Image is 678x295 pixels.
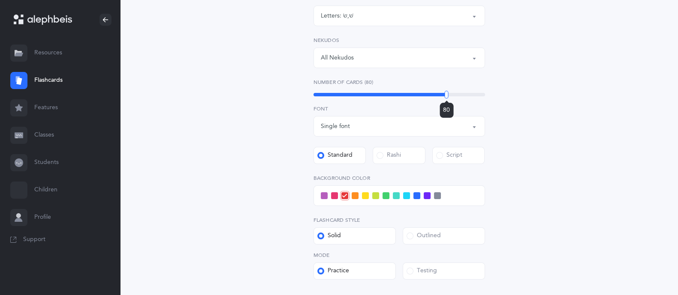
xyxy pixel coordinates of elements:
[313,105,485,113] label: Font
[317,232,341,240] div: Solid
[321,122,350,131] div: Single font
[23,235,45,244] span: Support
[313,78,485,86] label: Number of Cards (80)
[443,107,450,113] span: 80
[407,267,437,275] div: Testing
[321,54,354,63] div: All Nekudos
[313,216,485,224] label: Flashcard Style
[313,174,485,182] label: Background color
[343,12,353,21] div: שׁ , שׂ
[313,48,485,68] button: All Nekudos
[321,12,343,21] div: Letters:
[317,267,349,275] div: Practice
[313,251,485,259] label: Mode
[407,232,441,240] div: Outlined
[313,6,485,26] button: שׁ, שׂ
[317,151,353,160] div: Standard
[377,151,401,160] div: Rashi
[313,36,485,44] label: Nekudos
[436,151,462,160] div: Script
[313,116,485,137] button: Single font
